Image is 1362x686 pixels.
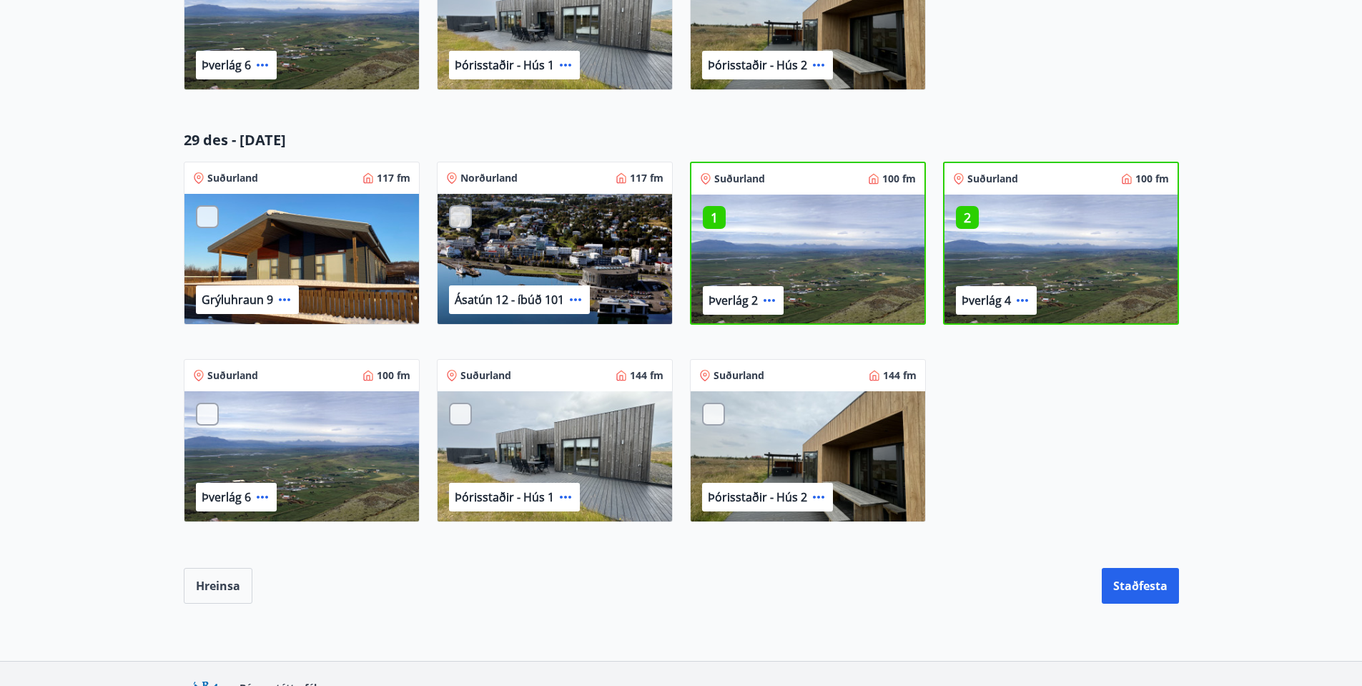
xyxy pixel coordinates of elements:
p: Þverlág 4 [962,293,1011,308]
p: 1 [703,208,726,227]
p: 117 fm [630,171,663,185]
p: Suðurland [207,368,258,383]
button: Hreinsa [184,568,252,604]
img: Paella dish [184,194,419,325]
p: Þórisstaðir - Hús 1 [455,489,554,505]
img: Paella dish [438,391,672,523]
p: Suðurland [207,171,258,185]
p: 29 des - [DATE] [184,130,1179,150]
p: Þórisstaðir - Hús 2 [708,489,807,505]
p: Suðurland [714,368,764,383]
p: Þverlág 2 [709,293,758,308]
p: Suðurland [460,368,511,383]
p: Þórisstaðir - Hús 1 [455,57,554,73]
img: Paella dish [691,391,925,523]
p: 100 fm [377,368,410,383]
p: 100 fm [882,172,916,186]
img: Paella dish [438,194,672,325]
img: Paella dish [691,195,924,326]
p: Þórisstaðir - Hús 2 [708,57,807,73]
img: Paella dish [944,195,1178,326]
p: Suðurland [714,172,765,186]
p: Suðurland [967,172,1018,186]
button: Staðfesta [1102,568,1179,604]
p: Ásatún 12 - íbúð 101 [455,292,564,308]
p: 144 fm [630,368,663,383]
p: Norðurland [460,171,518,185]
p: 2 [956,208,979,227]
p: Þverlág 6 [202,489,251,505]
p: 100 fm [1135,172,1169,186]
p: 144 fm [883,368,917,383]
p: Þverlág 6 [202,57,251,73]
p: 117 fm [377,171,410,185]
p: Grýluhraun 9 [202,292,273,308]
img: Paella dish [184,391,419,523]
